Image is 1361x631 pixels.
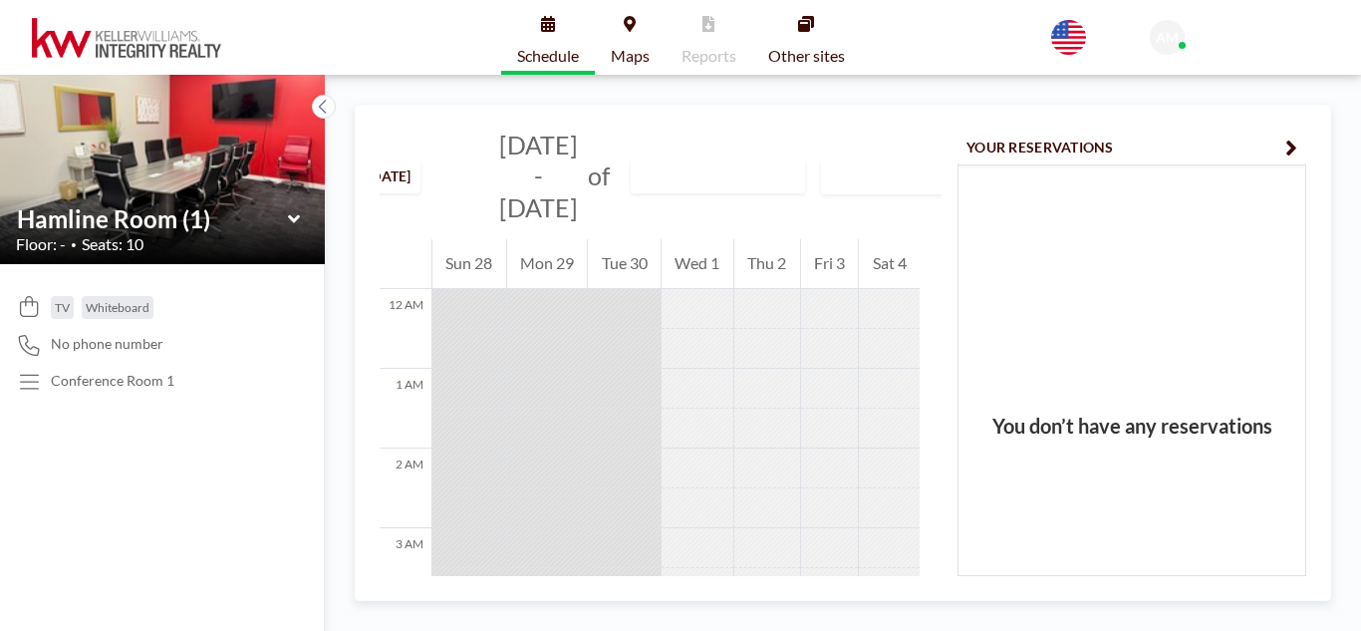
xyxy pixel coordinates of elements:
span: Maps [611,48,650,64]
img: organization-logo [32,18,221,58]
span: TV [55,300,70,315]
span: of [588,160,610,191]
span: AM [1156,29,1179,47]
div: Search for option [822,159,994,193]
span: Floor: - [16,234,66,254]
p: Conference Room 1 [51,372,174,390]
div: Wed 1 [662,239,733,289]
div: 3 AM [358,528,431,608]
div: Sat 4 [859,239,920,289]
span: • [71,238,77,251]
span: Reports [681,48,736,64]
h3: You don’t have any reservations [958,414,1305,439]
span: Whiteboard [86,300,149,315]
input: Search for option [941,163,961,189]
span: [DATE] - [DATE] [499,130,578,222]
div: 2 AM [358,449,431,528]
button: YOUR RESERVATIONS [957,130,1306,164]
button: [DATE] [358,158,420,193]
span: Other sites [768,48,845,64]
input: Hamline Room (1) [17,204,288,233]
div: Tue 30 [588,239,661,289]
span: Schedule [517,48,579,64]
div: Mon 29 [507,239,588,289]
div: Sun 28 [432,239,506,289]
div: Thu 2 [734,239,800,289]
div: 1 AM [358,369,431,449]
span: Seats: 10 [82,234,143,254]
span: [PERSON_NAME] [1193,30,1304,47]
input: Hamline Room (1) [632,159,784,192]
span: WEEKLY VIEW [826,163,939,189]
span: No phone number [51,335,163,353]
div: 12 AM [358,289,431,369]
div: Fri 3 [801,239,859,289]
